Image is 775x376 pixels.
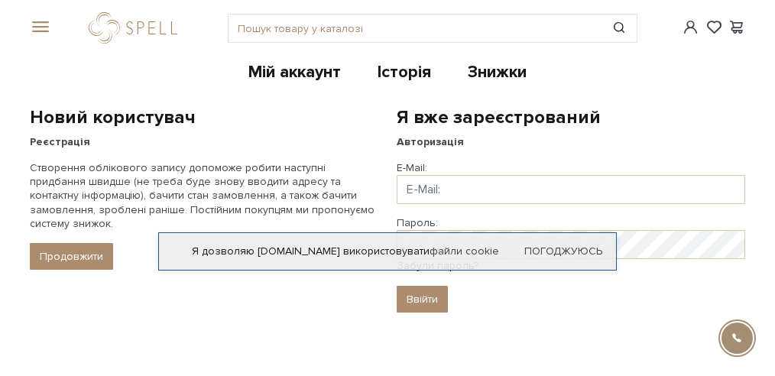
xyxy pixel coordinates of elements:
a: logo [89,12,184,44]
h2: Я вже зареєстрований [397,105,745,129]
a: Мій аккаунт [248,62,341,87]
a: файли cookie [430,245,499,258]
label: E-Mail: [397,161,427,175]
label: Пароль: [397,216,438,230]
a: Історія [378,62,431,87]
p: Створення облікового запису допоможе робити наступні придбання швидше (не треба буде знову вводит... [30,161,378,231]
a: Погоджуюсь [524,245,602,258]
input: E-Mail: [397,175,745,204]
a: Знижки [468,62,527,87]
strong: Авторизація [397,135,464,148]
strong: Реєстрація [30,135,90,148]
div: Я дозволяю [DOMAIN_NAME] використовувати [159,245,616,258]
button: Пошук товару у каталозі [602,15,637,42]
h2: Новий користувач [30,105,378,129]
a: Продовжити [30,243,113,270]
input: Ввійти [397,286,448,313]
input: Пошук товару у каталозі [229,15,602,42]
